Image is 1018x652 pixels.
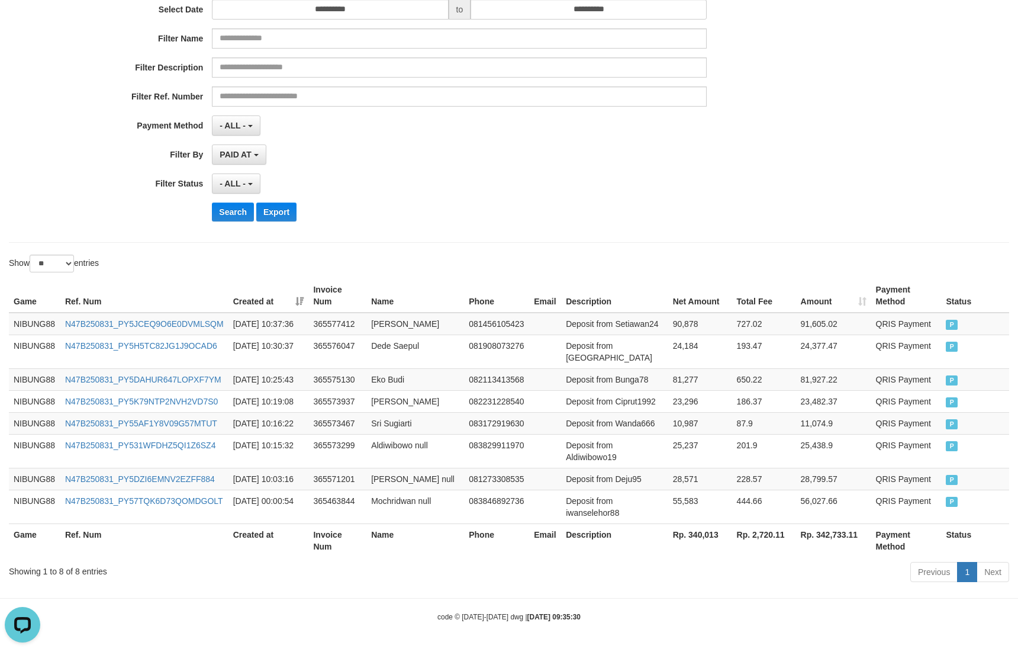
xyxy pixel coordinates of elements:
[871,279,942,313] th: Payment Method
[65,496,223,506] a: N47B250831_PY57TQK6D73QOMDGOLT
[9,335,60,368] td: NIBUNG88
[366,313,464,335] td: [PERSON_NAME]
[668,523,732,557] th: Rp. 340,013
[366,490,464,523] td: Mochridwan null
[65,375,221,384] a: N47B250831_PY5DAHUR647LOPXF7YM
[308,279,366,313] th: Invoice Num
[732,490,796,523] td: 444.66
[464,490,529,523] td: 083846892736
[308,390,366,412] td: 365573937
[9,561,415,577] div: Showing 1 to 8 of 8 entries
[561,335,668,368] td: Deposit from [GEOGRAPHIC_DATA]
[464,313,529,335] td: 081456105423
[946,375,958,386] span: PAID
[871,523,942,557] th: Payment Method
[65,419,217,428] a: N47B250831_PY55AF1Y8V09G57MTUT
[871,368,942,390] td: QRIS Payment
[228,313,309,335] td: [DATE] 10:37:36
[871,434,942,468] td: QRIS Payment
[9,255,99,272] label: Show entries
[9,279,60,313] th: Game
[561,390,668,412] td: Deposit from Ciprut1992
[957,562,977,582] a: 1
[941,279,1009,313] th: Status
[366,412,464,434] td: Sri Sugiarti
[9,490,60,523] td: NIBUNG88
[464,279,529,313] th: Phone
[464,468,529,490] td: 081273308535
[668,412,732,434] td: 10,987
[529,523,561,557] th: Email
[308,313,366,335] td: 365577412
[668,434,732,468] td: 25,237
[212,203,254,221] button: Search
[9,390,60,412] td: NIBUNG88
[946,497,958,507] span: PAID
[308,335,366,368] td: 365576047
[668,468,732,490] td: 28,571
[308,434,366,468] td: 365573299
[220,179,246,188] span: - ALL -
[65,341,217,351] a: N47B250831_PY5H5TC82JG1J9OCAD6
[256,203,297,221] button: Export
[228,368,309,390] td: [DATE] 10:25:43
[220,150,251,159] span: PAID AT
[561,279,668,313] th: Description
[561,468,668,490] td: Deposit from Deju95
[366,523,464,557] th: Name
[464,390,529,412] td: 082231228540
[366,434,464,468] td: Aldiwibowo null
[366,390,464,412] td: [PERSON_NAME]
[910,562,958,582] a: Previous
[796,523,871,557] th: Rp. 342,733.11
[668,390,732,412] td: 23,296
[871,313,942,335] td: QRIS Payment
[946,320,958,330] span: PAID
[9,412,60,434] td: NIBUNG88
[366,468,464,490] td: [PERSON_NAME] null
[732,468,796,490] td: 228.57
[527,613,581,621] strong: [DATE] 09:35:30
[668,368,732,390] td: 81,277
[946,342,958,352] span: PAID
[366,368,464,390] td: Eko Budi
[366,279,464,313] th: Name
[668,490,732,523] td: 55,583
[464,434,529,468] td: 083829911970
[561,368,668,390] td: Deposit from Bunga78
[871,335,942,368] td: QRIS Payment
[561,490,668,523] td: Deposit from iwanselehor88
[732,390,796,412] td: 186.37
[796,279,871,313] th: Amount: activate to sort column ascending
[65,441,215,450] a: N47B250831_PY531WFDHZ5QI1Z6SZ4
[796,490,871,523] td: 56,027.66
[561,434,668,468] td: Deposit from Aldiwibowo19
[228,468,309,490] td: [DATE] 10:03:16
[946,441,958,451] span: PAID
[946,419,958,429] span: PAID
[871,490,942,523] td: QRIS Payment
[871,390,942,412] td: QRIS Payment
[308,490,366,523] td: 365463844
[228,279,309,313] th: Created at: activate to sort column ascending
[220,121,246,130] span: - ALL -
[228,523,309,557] th: Created at
[732,335,796,368] td: 193.47
[212,115,260,136] button: - ALL -
[796,335,871,368] td: 24,377.47
[308,468,366,490] td: 365571201
[308,523,366,557] th: Invoice Num
[308,368,366,390] td: 365575130
[668,279,732,313] th: Net Amount
[732,412,796,434] td: 87.9
[796,390,871,412] td: 23,482.37
[946,475,958,485] span: PAID
[366,335,464,368] td: Dede Saepul
[871,412,942,434] td: QRIS Payment
[796,468,871,490] td: 28,799.57
[796,368,871,390] td: 81,927.22
[60,279,228,313] th: Ref. Num
[5,5,40,40] button: Open LiveChat chat widget
[9,434,60,468] td: NIBUNG88
[30,255,74,272] select: Showentries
